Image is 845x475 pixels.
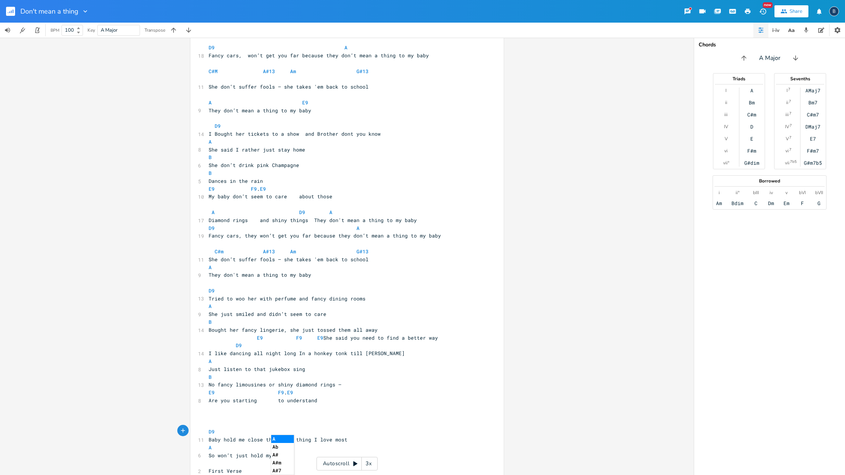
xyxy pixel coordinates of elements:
[209,381,341,388] span: No fancy limousines or shiny diamond rings —
[209,107,311,114] span: They don’t mean a thing to my baby
[759,54,780,63] span: A Major
[785,124,789,130] div: IV
[101,27,118,34] span: A Major
[263,68,275,75] span: A#13
[290,68,296,75] span: Am
[785,112,789,118] div: iii
[209,83,369,90] span: She don’t suffer fools — she takes 'em back to school
[725,136,728,142] div: V
[790,159,797,165] sup: 7b5
[362,457,375,470] div: 3x
[753,190,759,196] div: bIII
[51,28,59,32] div: BPM
[785,190,788,196] div: v
[317,334,323,341] span: E9
[786,100,788,106] div: ii
[713,77,765,81] div: Triads
[724,112,728,118] div: iii
[209,444,212,451] span: A
[144,28,165,32] div: Transpose
[755,5,770,18] button: New
[209,185,266,192] span: .
[344,44,347,51] span: A
[209,217,417,224] span: Diamond rings and shiny things They don't mean a thing to my baby
[808,100,817,106] div: Bm7
[774,5,808,17] button: Share
[209,287,215,294] span: D9
[750,136,753,142] div: E
[215,123,221,129] span: D9
[271,459,294,467] li: A#m
[212,209,215,216] span: A
[749,100,755,106] div: Bm
[209,311,326,317] span: She just smiled and didn’t seem to care
[774,77,826,81] div: Sevenths
[209,295,366,302] span: Tried to woo her with perfume and fancy dining rooms
[209,334,438,341] span: She said you need to find a better way
[787,87,788,93] div: I
[209,366,305,372] span: Just listen to that jukebox sing
[747,112,756,118] div: C#m
[209,130,381,137] span: I Bought her tickets to a show and Brother dont you know
[786,136,789,142] div: V
[209,467,242,474] span: First Verse
[209,326,378,333] span: Bought her fancy lingerie, she just tossed them all away
[209,264,212,271] span: A
[768,200,774,206] div: Dm
[88,28,95,32] div: Key
[209,185,215,192] span: E9
[329,209,332,216] span: A
[271,467,294,475] li: A#7
[785,148,789,154] div: vi
[789,98,791,104] sup: 7
[251,185,257,192] span: F9
[209,170,212,176] span: B
[209,44,215,51] span: D9
[829,3,839,20] button: B
[356,68,369,75] span: G#13
[271,451,294,459] li: A#
[209,389,215,396] span: E9
[290,248,296,255] span: Am
[257,334,263,341] span: E9
[316,457,378,470] div: Autoscroll
[356,248,369,255] span: G#13
[699,42,840,47] div: Chords
[209,319,212,325] span: B
[271,443,294,451] li: Ab
[719,190,720,196] div: i
[744,160,759,166] div: G#dim
[209,146,305,153] span: She said I rather just stay home
[789,135,791,141] sup: 7
[20,8,78,15] span: Don't mean a thing
[209,350,405,357] span: I like dancing all night long In a honkey tonk till [PERSON_NAME]
[817,200,820,206] div: G
[790,8,802,15] div: Share
[736,190,739,196] div: ii°
[801,200,804,206] div: F
[209,397,317,404] span: Are you starting to understand
[209,374,212,380] span: B
[209,232,441,239] span: Fancy cars, they won’t get you far because they don’t mean a thing to my baby
[296,334,302,341] span: F9
[829,6,839,16] div: boywells
[789,147,791,153] sup: 7
[716,200,722,206] div: Am
[785,160,790,166] div: vii
[723,160,729,166] div: vii°
[799,190,806,196] div: bVI
[209,452,287,459] span: So won’t just hold my hand
[271,435,294,443] li: A
[260,185,266,192] span: E9
[731,200,744,206] div: Bdim
[209,68,218,75] span: C#M
[236,342,242,349] span: D9
[815,190,823,196] div: bVII
[770,190,773,196] div: iv
[209,256,369,263] span: She don’t suffer fools — she takes 'em back to school
[805,124,820,130] div: DMaj7
[784,200,790,206] div: Em
[209,99,212,106] span: A
[713,179,826,183] div: Borrowed
[209,389,293,396] span: .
